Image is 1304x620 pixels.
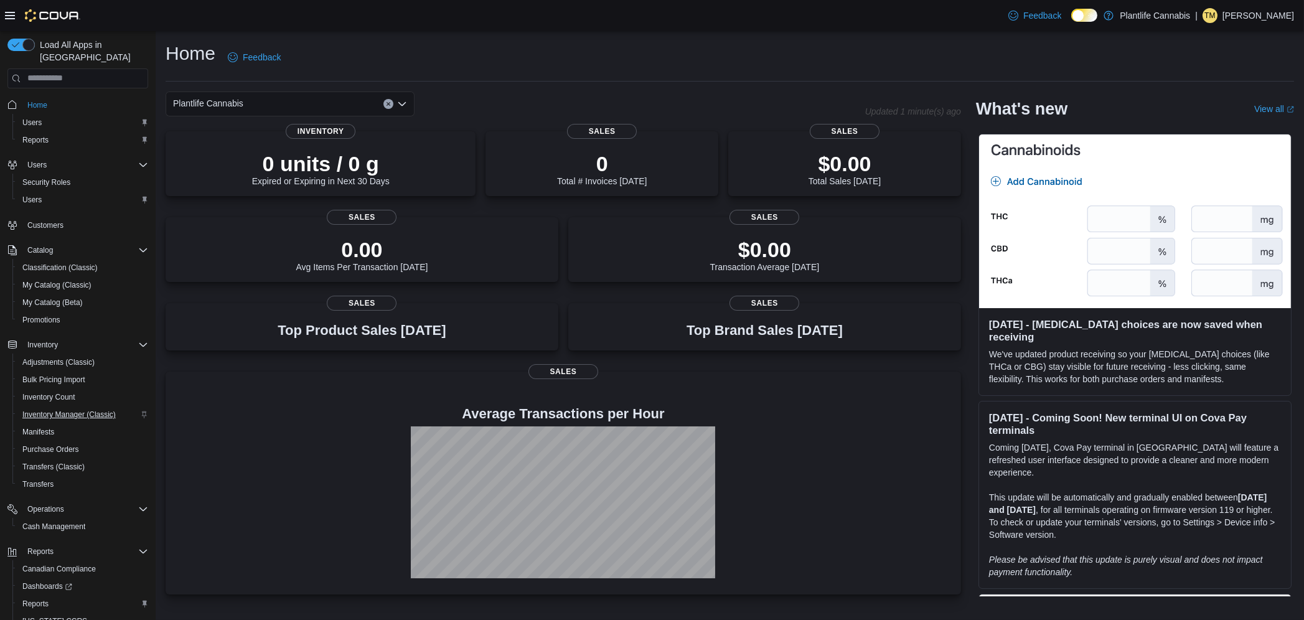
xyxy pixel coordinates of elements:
span: Inventory Manager (Classic) [22,410,116,420]
span: Inventory Manager (Classic) [17,407,148,422]
span: Customers [22,217,148,233]
span: Transfers (Classic) [17,459,148,474]
em: Please be advised that this update is purely visual and does not impact payment functionality. [989,555,1263,577]
a: Transfers [17,477,59,492]
h3: Top Brand Sales [DATE] [687,323,843,338]
a: Transfers (Classic) [17,459,90,474]
a: Users [17,115,47,130]
p: 0 units / 0 g [252,151,390,176]
button: Canadian Compliance [12,560,153,578]
a: Bulk Pricing Import [17,372,90,387]
span: Home [22,97,148,113]
button: Reports [22,544,59,559]
a: Reports [17,133,54,148]
span: Classification (Classic) [22,263,98,273]
button: Inventory [22,337,63,352]
a: Users [17,192,47,207]
a: Canadian Compliance [17,561,101,576]
span: Plantlife Cannabis [173,96,243,111]
h3: [DATE] - Coming Soon! New terminal UI on Cova Pay terminals [989,411,1281,436]
a: Cash Management [17,519,90,534]
a: My Catalog (Classic) [17,278,96,293]
span: Users [17,115,148,130]
button: Reports [2,543,153,560]
button: Users [22,157,52,172]
span: Reports [22,135,49,145]
p: 0.00 [296,237,428,262]
div: Avg Items Per Transaction [DATE] [296,237,428,272]
h1: Home [166,41,215,66]
div: Expired or Expiring in Next 30 Days [252,151,390,186]
button: Clear input [383,99,393,109]
span: Bulk Pricing Import [22,375,85,385]
button: Catalog [2,242,153,259]
span: Reports [17,596,148,611]
span: Load All Apps in [GEOGRAPHIC_DATA] [35,39,148,63]
a: Dashboards [17,579,77,594]
p: 0 [557,151,647,176]
span: Users [22,195,42,205]
span: Users [22,118,42,128]
button: Home [2,96,153,114]
a: Inventory Count [17,390,80,405]
span: Inventory [22,337,148,352]
span: Reports [22,544,148,559]
button: My Catalog (Classic) [12,276,153,294]
button: Customers [2,216,153,234]
a: Promotions [17,312,65,327]
span: Home [27,100,47,110]
button: My Catalog (Beta) [12,294,153,311]
button: Users [12,114,153,131]
a: Dashboards [12,578,153,595]
div: Thomas McCreath [1203,8,1217,23]
p: This update will be automatically and gradually enabled between , for all terminals operating on ... [989,491,1281,541]
a: Security Roles [17,175,75,190]
button: Reports [12,595,153,613]
span: Security Roles [22,177,70,187]
span: My Catalog (Classic) [22,280,91,290]
button: Users [12,191,153,209]
span: Purchase Orders [22,444,79,454]
span: Sales [729,210,799,225]
span: Inventory Count [22,392,75,402]
a: Classification (Classic) [17,260,103,275]
p: [PERSON_NAME] [1222,8,1294,23]
span: My Catalog (Beta) [17,295,148,310]
img: Cova [25,9,80,22]
button: Reports [12,131,153,149]
span: Sales [567,124,637,139]
span: Operations [27,504,64,514]
p: Coming [DATE], Cova Pay terminal in [GEOGRAPHIC_DATA] will feature a refreshed user interface des... [989,441,1281,479]
span: Inventory [27,340,58,350]
span: Transfers (Classic) [22,462,85,472]
span: Sales [327,210,396,225]
span: Catalog [22,243,148,258]
button: Bulk Pricing Import [12,371,153,388]
button: Promotions [12,311,153,329]
p: $0.00 [809,151,881,176]
button: Classification (Classic) [12,259,153,276]
span: Operations [22,502,148,517]
span: Sales [327,296,396,311]
span: Inventory [286,124,355,139]
span: Cash Management [17,519,148,534]
input: Dark Mode [1071,9,1097,22]
h3: [DATE] - [MEDICAL_DATA] choices are now saved when receiving [989,318,1281,343]
span: Feedback [1023,9,1061,22]
button: Inventory [2,336,153,354]
span: Canadian Compliance [22,564,96,574]
span: Sales [810,124,879,139]
span: Promotions [17,312,148,327]
a: Purchase Orders [17,442,84,457]
span: Purchase Orders [17,442,148,457]
button: Purchase Orders [12,441,153,458]
p: $0.00 [710,237,820,262]
button: Manifests [12,423,153,441]
a: Home [22,98,52,113]
span: Manifests [22,427,54,437]
span: Promotions [22,315,60,325]
p: Updated 1 minute(s) ago [865,106,961,116]
span: Feedback [243,51,281,63]
a: Customers [22,218,68,233]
